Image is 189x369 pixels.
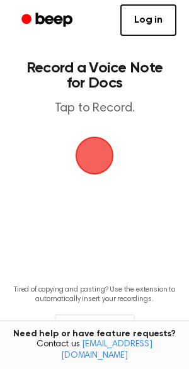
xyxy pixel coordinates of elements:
[13,8,84,33] a: Beep
[120,4,176,36] a: Log in
[61,340,152,360] a: [EMAIL_ADDRESS][DOMAIN_NAME]
[23,101,166,116] p: Tap to Record.
[8,339,181,361] span: Contact us
[76,137,113,174] img: Beep Logo
[10,285,179,304] p: Tired of copying and pasting? Use the extension to automatically insert your recordings.
[23,60,166,91] h1: Record a Voice Note for Docs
